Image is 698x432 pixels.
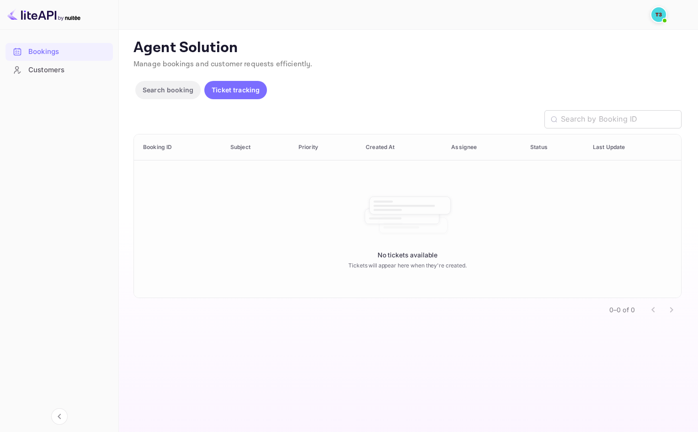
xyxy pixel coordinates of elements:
button: Collapse navigation [51,408,68,425]
th: Priority [291,134,358,160]
a: Bookings [5,43,113,60]
p: No tickets available [378,250,437,260]
th: Created At [358,134,444,160]
th: Subject [223,134,291,160]
img: No tickets available [362,188,453,243]
div: Customers [5,61,113,79]
div: Customers [28,65,108,75]
th: Last Update [586,134,681,160]
p: Ticket tracking [212,85,260,95]
p: 0–0 of 0 [609,305,635,315]
img: Traveloka 3PS03 [651,7,666,22]
img: LiteAPI logo [7,7,80,22]
input: Search by Booking ID [561,110,682,128]
span: Manage bookings and customer requests efficiently. [133,59,313,69]
th: Booking ID [134,134,223,160]
a: Customers [5,61,113,78]
p: Tickets will appear here when they're created. [348,261,466,270]
th: Assignee [444,134,523,160]
div: Bookings [28,47,108,57]
div: Bookings [5,43,113,61]
p: Search booking [143,85,193,95]
th: Status [523,134,586,160]
p: Agent Solution [133,39,682,57]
